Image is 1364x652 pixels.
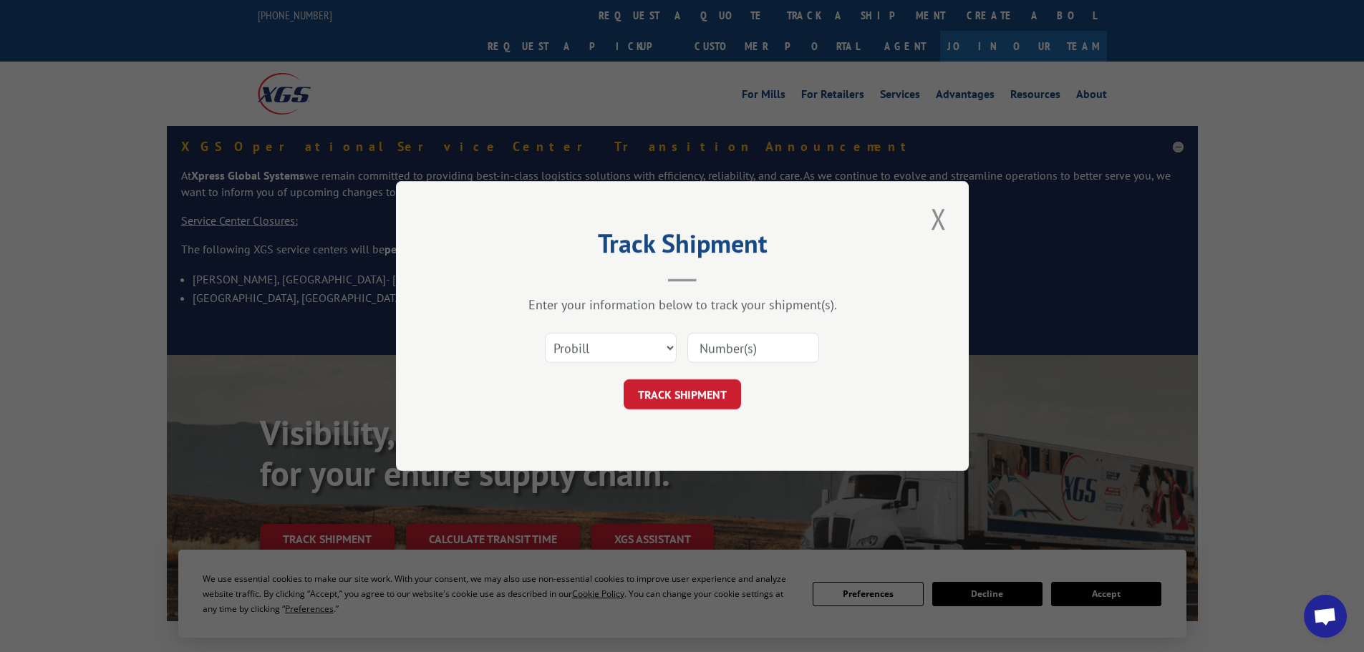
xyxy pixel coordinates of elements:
h2: Track Shipment [468,233,897,261]
input: Number(s) [687,333,819,363]
button: Close modal [927,199,951,238]
button: TRACK SHIPMENT [624,379,741,409]
a: Open chat [1304,595,1347,638]
div: Enter your information below to track your shipment(s). [468,296,897,313]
